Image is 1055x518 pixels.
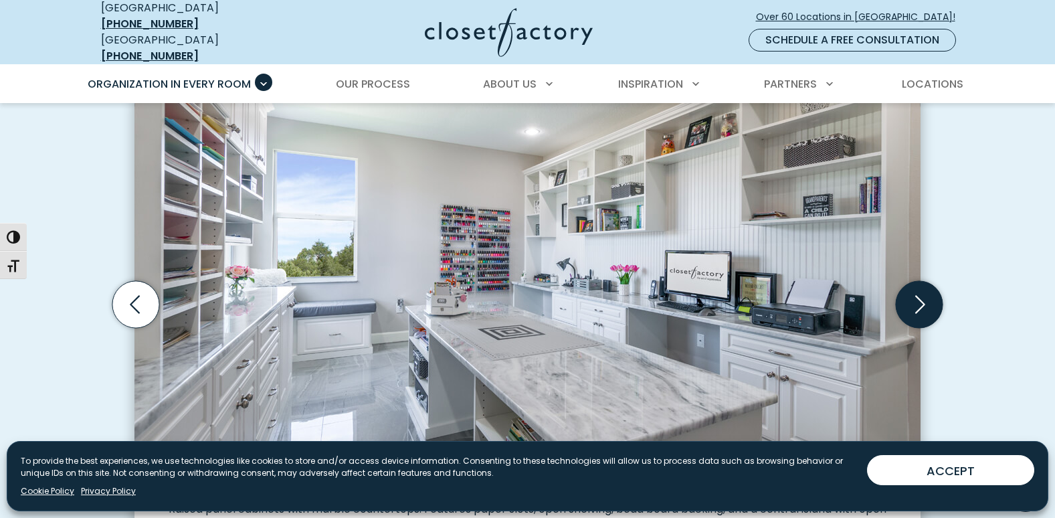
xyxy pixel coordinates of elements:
[749,29,956,52] a: Schedule a Free Consultation
[21,455,856,479] p: To provide the best experiences, we use technologies like cookies to store and/or access device i...
[755,5,967,29] a: Over 60 Locations in [GEOGRAPHIC_DATA]!
[21,485,74,497] a: Cookie Policy
[483,76,537,92] span: About Us
[867,455,1034,485] button: ACCEPT
[81,485,136,497] a: Privacy Policy
[134,80,921,492] img: Custom craft room with craft station center island
[890,276,948,333] button: Next slide
[756,10,966,24] span: Over 60 Locations in [GEOGRAPHIC_DATA]!
[101,48,199,64] a: [PHONE_NUMBER]
[107,276,165,333] button: Previous slide
[101,32,295,64] div: [GEOGRAPHIC_DATA]
[764,76,817,92] span: Partners
[425,8,593,57] img: Closet Factory Logo
[101,16,199,31] a: [PHONE_NUMBER]
[88,76,251,92] span: Organization in Every Room
[618,76,683,92] span: Inspiration
[336,76,410,92] span: Our Process
[902,76,963,92] span: Locations
[78,66,977,103] nav: Primary Menu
